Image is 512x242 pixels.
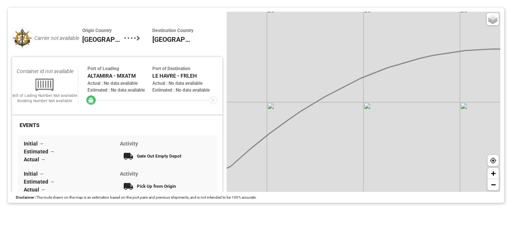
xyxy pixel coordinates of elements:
[491,180,496,189] span: −
[82,34,124,44] span: [GEOGRAPHIC_DATA]
[12,93,78,98] div: Bill of Lading Number: Not available
[152,28,195,49] div: France
[17,121,42,130] div: EVENTS
[24,171,40,177] span: Initial
[152,28,195,34] span: Destination Country
[16,195,36,199] span: Disclaimer :
[152,65,217,72] div: Port of Destination
[42,156,45,162] span: --
[491,168,496,178] span: +
[137,184,176,189] span: Pick Up from Origin
[120,141,138,147] span: Activity
[120,171,138,177] span: Activity
[82,28,124,34] span: Origin Country
[152,72,217,80] div: LE HAVRE - FRLEH
[87,87,152,93] div: Estimated : No data available
[51,179,54,185] span: --
[34,34,82,42] div: Carrier not available
[87,72,152,80] div: ALTAMIRA - MXATM
[24,187,42,193] span: Actual
[40,171,43,177] span: --
[36,195,257,199] span: The route drawn on the map is an estimation based on the port pairs and previous shipments, and i...
[12,66,78,77] div: Container id not available
[152,80,217,87] div: Actual : No data available
[24,149,51,155] span: Estimated
[24,156,42,162] span: Actual
[82,28,124,49] div: Mexico
[87,65,152,72] div: Port of Loading
[87,80,152,87] div: Actual : No data available
[152,34,195,44] span: [GEOGRAPHIC_DATA]
[12,28,33,49] img: default.png
[487,168,499,179] a: Zoom in
[137,153,181,159] span: Gate Out Empty Depot
[487,179,499,190] a: Zoom out
[24,141,40,147] span: Initial
[51,149,54,155] span: --
[487,13,499,25] a: Layers
[42,187,45,193] span: --
[12,98,78,104] div: Booking Number: Not available
[152,87,217,93] div: Estimated : No data available
[24,179,51,185] span: Estimated
[40,141,43,147] span: --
